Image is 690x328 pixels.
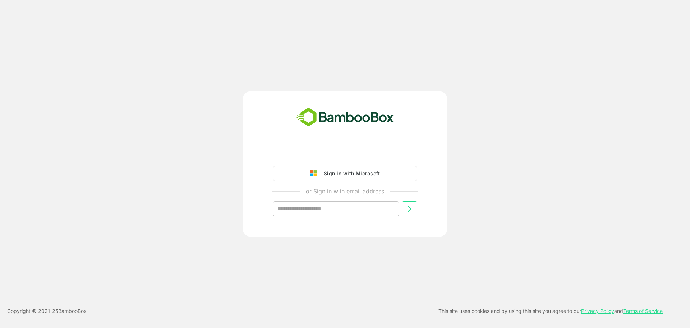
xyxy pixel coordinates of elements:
[7,307,87,315] p: Copyright © 2021- 25 BambooBox
[19,19,53,24] div: Domaine: [URL]
[11,19,17,24] img: website_grey.svg
[581,308,614,314] a: Privacy Policy
[82,42,87,48] img: tab_keywords_by_traffic_grey.svg
[623,308,663,314] a: Terms of Service
[29,42,35,48] img: tab_domain_overview_orange.svg
[320,169,380,178] div: Sign in with Microsoft
[293,105,398,129] img: bamboobox
[270,146,420,162] iframe: Knop Inloggen met Google
[273,166,417,181] button: Sign in with Microsoft
[89,42,110,47] div: Mots-clés
[306,187,384,196] p: or Sign in with email address
[11,12,17,17] img: logo_orange.svg
[20,12,35,17] div: v 4.0.25
[310,170,320,177] img: google
[438,307,663,315] p: This site uses cookies and by using this site you agree to our and
[37,42,55,47] div: Domaine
